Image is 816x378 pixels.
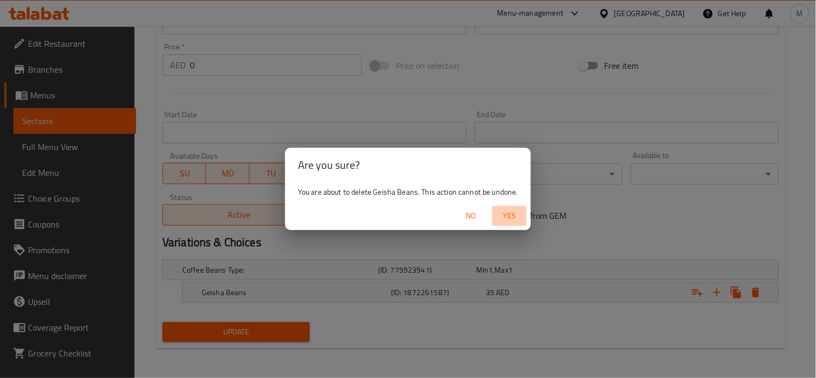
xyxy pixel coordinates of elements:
[298,156,518,174] h2: Are you sure?
[453,206,488,226] button: No
[285,182,531,202] div: You are about to delete Geisha Beans. This action cannot be undone.
[496,209,522,223] span: Yes
[458,209,484,223] span: No
[492,206,527,226] button: Yes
